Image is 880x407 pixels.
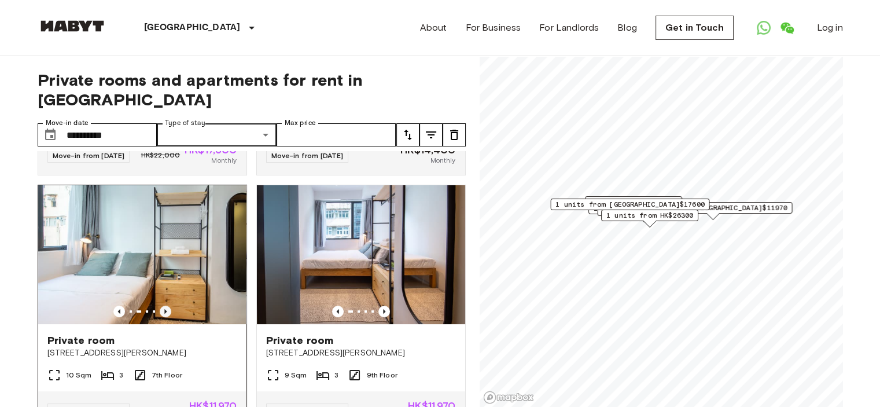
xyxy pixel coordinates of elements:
[332,306,344,317] button: Previous image
[590,197,676,207] span: 1 units from HK$16000
[38,185,246,324] img: Marketing picture of unit HK-01-046-007-02
[656,16,734,40] a: Get in Touch
[584,196,682,214] div: Map marker
[817,21,843,35] a: Log in
[539,21,599,35] a: For Landlords
[285,118,316,128] label: Max price
[211,155,237,166] span: Monthly
[606,210,693,221] span: 1 units from HK$26300
[366,370,397,380] span: 9th Floor
[483,391,534,404] a: Mapbox logo
[152,370,182,380] span: 7th Floor
[266,333,334,347] span: Private room
[39,123,62,146] button: Choose date, selected date is 15 Jan 2026
[160,306,171,317] button: Previous image
[119,370,123,380] span: 3
[420,21,447,35] a: About
[601,210,698,228] div: Map marker
[144,21,241,35] p: [GEOGRAPHIC_DATA]
[47,347,237,359] span: [STREET_ADDRESS][PERSON_NAME]
[334,370,338,380] span: 3
[396,123,419,146] button: tune
[113,306,125,317] button: Previous image
[66,370,92,380] span: 10 Sqm
[419,123,443,146] button: tune
[550,199,709,217] div: Map marker
[46,118,89,128] label: Move-in date
[165,118,205,128] label: Type of stay
[638,203,787,213] span: 3 units from [GEOGRAPHIC_DATA]$11970
[271,151,344,160] span: Move-in from [DATE]
[775,16,798,39] a: Open WeChat
[633,202,792,220] div: Map marker
[430,155,455,166] span: Monthly
[257,185,465,324] img: Marketing picture of unit HK-01-046-009-02
[617,21,637,35] a: Blog
[400,145,455,155] span: HK$14,400
[465,21,521,35] a: For Business
[38,70,466,109] span: Private rooms and apartments for rent in [GEOGRAPHIC_DATA]
[141,150,180,160] span: HK$22,000
[47,333,115,347] span: Private room
[443,123,466,146] button: tune
[185,145,237,155] span: HK$17,600
[378,306,390,317] button: Previous image
[53,151,125,160] span: Move-in from [DATE]
[555,199,704,210] span: 1 units from [GEOGRAPHIC_DATA]$17600
[266,347,456,359] span: [STREET_ADDRESS][PERSON_NAME]
[285,370,307,380] span: 9 Sqm
[38,20,107,32] img: Habyt
[752,16,775,39] a: Open WhatsApp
